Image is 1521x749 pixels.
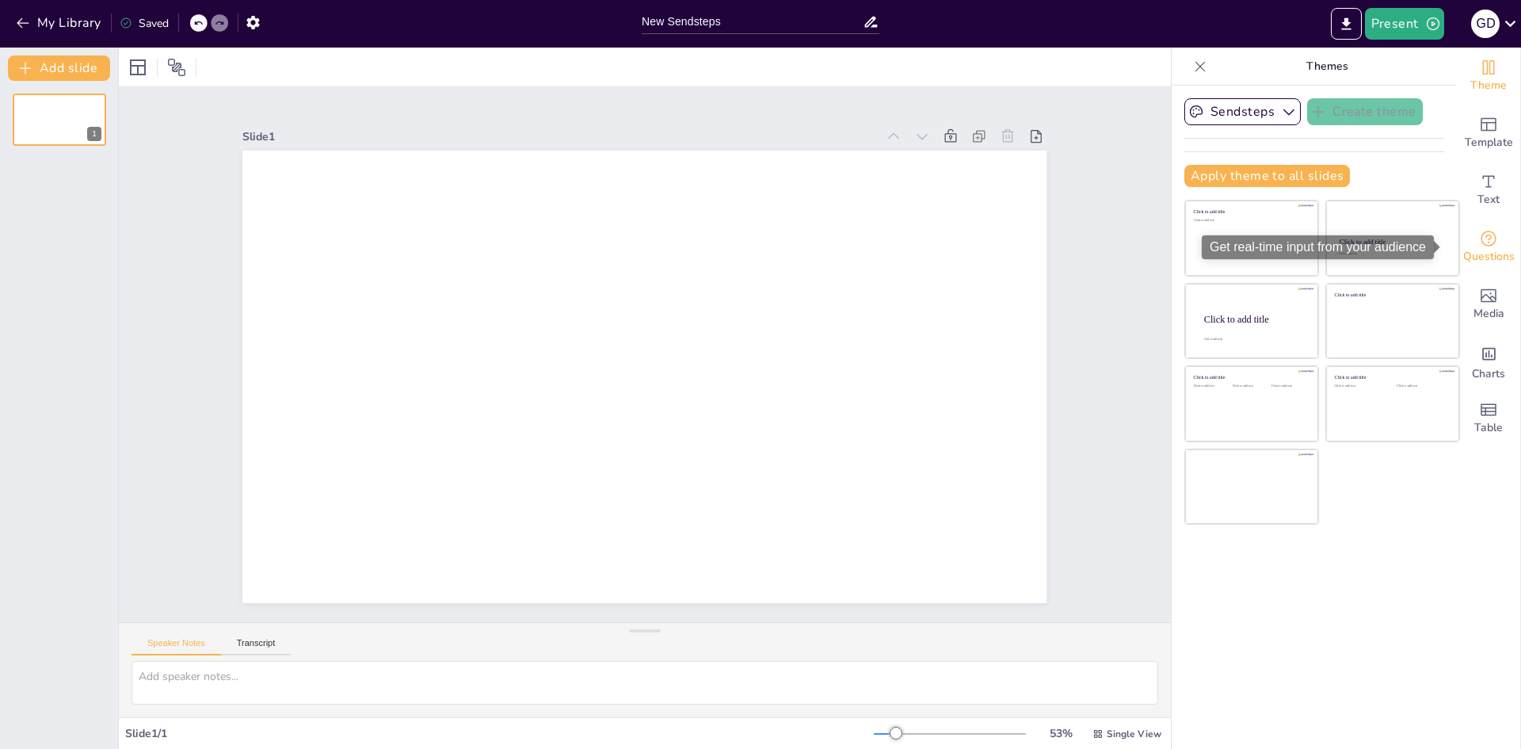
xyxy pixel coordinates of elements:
[1457,162,1520,219] div: Add text boxes
[1213,48,1441,86] p: Themes
[1457,333,1520,390] div: Add charts and graphs
[8,55,110,81] button: Add slide
[1184,98,1301,125] button: Sendsteps
[1194,375,1307,380] div: Click to add title
[221,638,292,655] button: Transcript
[1202,235,1434,259] div: Get real-time input from your audience
[1194,384,1229,388] div: Click to add text
[1204,313,1306,324] div: Click to add title
[1397,384,1447,388] div: Click to add text
[1474,419,1503,437] span: Table
[1457,105,1520,162] div: Add ready made slides
[1465,134,1513,151] span: Template
[13,94,106,146] div: 1
[242,129,875,144] div: Slide 1
[1204,338,1304,341] div: Click to add body
[1184,165,1350,187] button: Apply theme to all slides
[1471,10,1500,38] div: G D
[1470,77,1507,94] span: Theme
[1335,292,1448,297] div: Click to add title
[12,10,108,36] button: My Library
[167,58,186,77] span: Position
[1471,8,1500,40] button: G D
[1463,248,1515,266] span: Questions
[87,127,101,141] div: 1
[642,10,863,33] input: Insert title
[1107,728,1161,740] span: Single View
[1335,375,1448,380] div: Click to add title
[1042,726,1080,741] div: 53 %
[1194,219,1307,223] div: Click to add text
[132,638,221,655] button: Speaker Notes
[1472,365,1505,383] span: Charts
[1457,48,1520,105] div: Change the overall theme
[1457,219,1520,276] div: Get real-time input from your audience
[1271,384,1307,388] div: Click to add text
[1233,384,1268,388] div: Click to add text
[120,16,169,31] div: Saved
[1365,8,1444,40] button: Present
[1457,390,1520,447] div: Add a table
[1335,384,1385,388] div: Click to add text
[1477,191,1500,208] span: Text
[1307,98,1423,125] button: Create theme
[1331,8,1362,40] button: Export to PowerPoint
[125,726,874,741] div: Slide 1 / 1
[1194,209,1307,215] div: Click to add title
[1457,276,1520,333] div: Add images, graphics, shapes or video
[1473,305,1504,323] span: Media
[125,55,151,80] div: Layout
